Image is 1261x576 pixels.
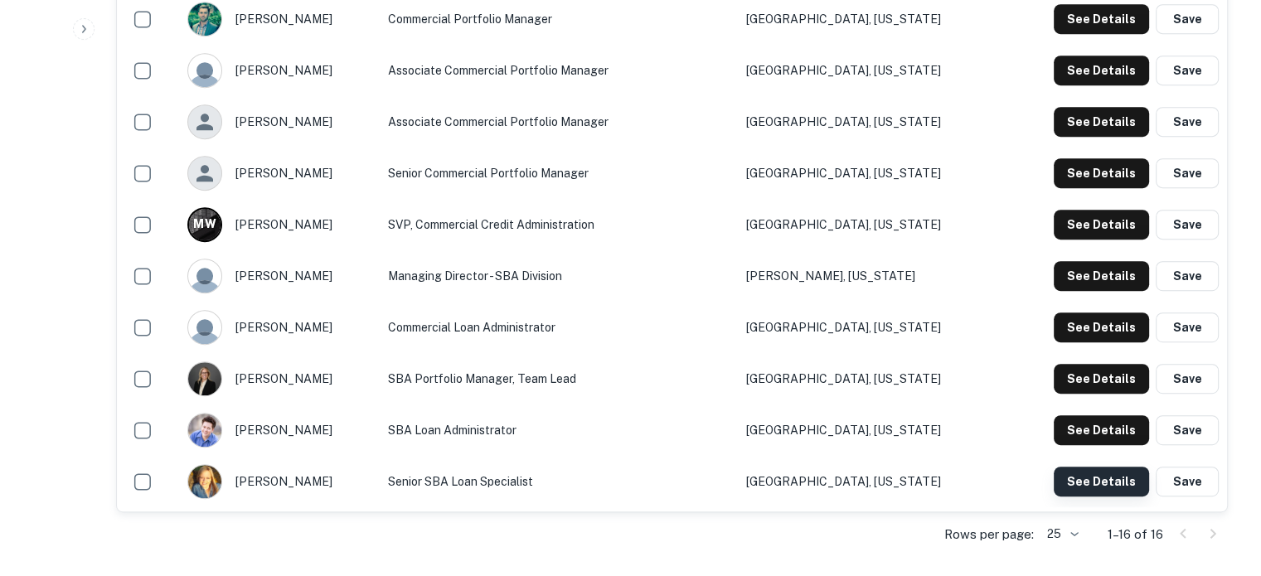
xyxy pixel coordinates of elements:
button: Save [1156,107,1219,137]
div: [PERSON_NAME] [187,259,372,293]
img: 1517434455453 [188,465,221,498]
td: [GEOGRAPHIC_DATA], [US_STATE] [738,199,1001,250]
button: See Details [1054,158,1149,188]
div: [PERSON_NAME] [187,104,372,139]
button: Save [1156,364,1219,394]
iframe: Chat Widget [1178,443,1261,523]
td: [GEOGRAPHIC_DATA], [US_STATE] [738,96,1001,148]
button: Save [1156,261,1219,291]
button: Save [1156,312,1219,342]
button: Save [1156,158,1219,188]
button: See Details [1054,415,1149,445]
td: SBA Loan Administrator [380,404,738,456]
button: Save [1156,467,1219,496]
button: See Details [1054,107,1149,137]
button: See Details [1054,261,1149,291]
div: [PERSON_NAME] [187,413,372,448]
img: 9c8pery4andzj6ohjkjp54ma2 [188,54,221,87]
p: 1–16 of 16 [1108,525,1163,545]
td: [GEOGRAPHIC_DATA], [US_STATE] [738,404,1001,456]
td: Managing Director - SBA Division [380,250,738,302]
img: 1546626120848 [188,414,221,447]
button: Save [1156,4,1219,34]
div: 25 [1040,522,1081,546]
td: Associate Commercial Portfolio Manager [380,96,738,148]
td: Associate Commercial Portfolio Manager [380,45,738,96]
img: 9c8pery4andzj6ohjkjp54ma2 [188,259,221,293]
div: [PERSON_NAME] [187,207,372,242]
p: M W [193,215,216,233]
button: Save [1156,210,1219,240]
td: SVP, Commercial Credit Administration [380,199,738,250]
td: SBA Portfolio Manager, Team Lead [380,353,738,404]
div: [PERSON_NAME] [187,464,372,499]
button: Save [1156,56,1219,85]
p: Rows per page: [944,525,1034,545]
td: [GEOGRAPHIC_DATA], [US_STATE] [738,353,1001,404]
img: 9c8pery4andzj6ohjkjp54ma2 [188,311,221,344]
div: [PERSON_NAME] [187,361,372,396]
td: [GEOGRAPHIC_DATA], [US_STATE] [738,456,1001,507]
button: See Details [1054,467,1149,496]
img: 1517505743520 [188,2,221,36]
td: [GEOGRAPHIC_DATA], [US_STATE] [738,302,1001,353]
button: See Details [1054,4,1149,34]
td: Senior SBA Loan Specialist [380,456,738,507]
button: See Details [1054,364,1149,394]
td: [GEOGRAPHIC_DATA], [US_STATE] [738,45,1001,96]
td: [GEOGRAPHIC_DATA], [US_STATE] [738,148,1001,199]
div: [PERSON_NAME] [187,156,372,191]
button: See Details [1054,210,1149,240]
button: Save [1156,415,1219,445]
div: [PERSON_NAME] [187,310,372,345]
button: See Details [1054,56,1149,85]
div: [PERSON_NAME] [187,2,372,36]
td: [PERSON_NAME], [US_STATE] [738,250,1001,302]
td: Senior Commercial Portfolio Manager [380,148,738,199]
button: See Details [1054,312,1149,342]
img: 1743445818133 [188,362,221,395]
td: Commercial Loan Administrator [380,302,738,353]
div: [PERSON_NAME] [187,53,372,88]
